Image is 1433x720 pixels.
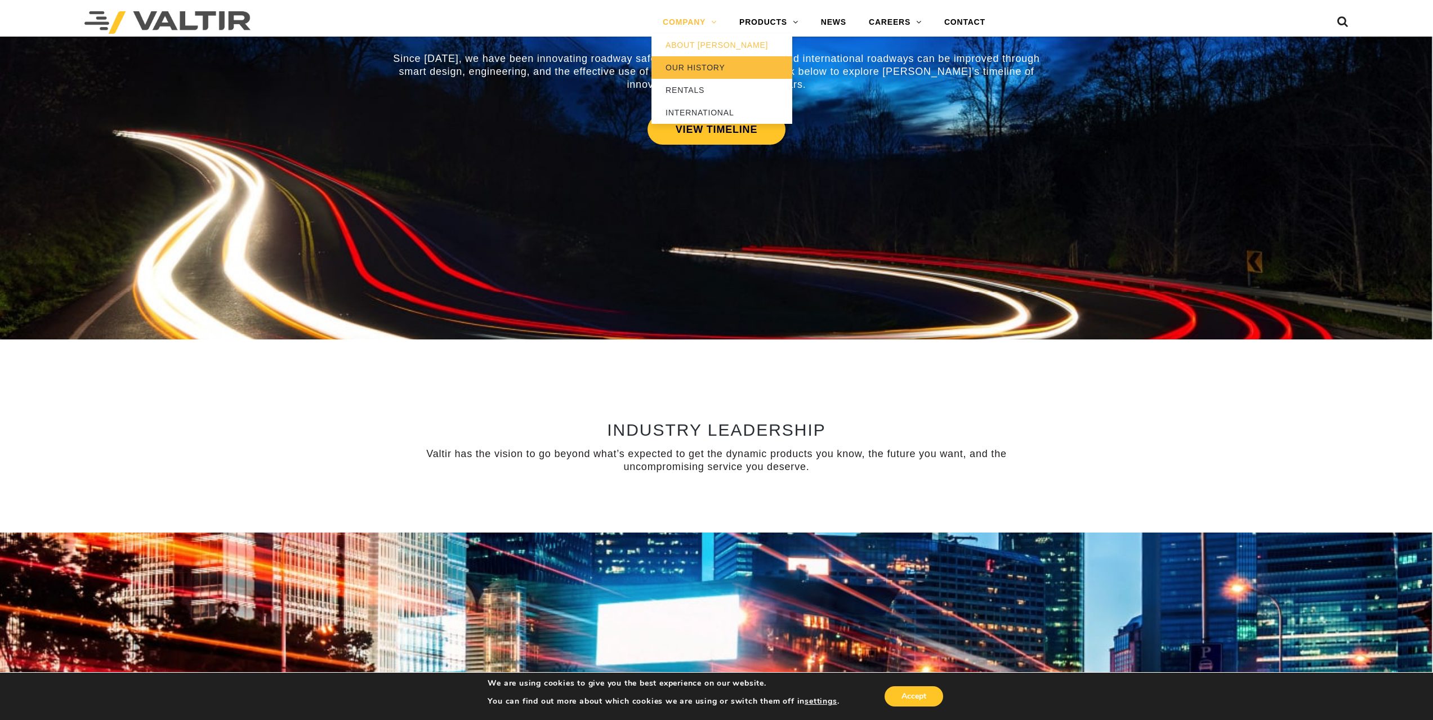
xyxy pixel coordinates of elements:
a: CONTACT [933,11,997,34]
p: You can find out more about which cookies we are using or switch them off in . [488,696,839,706]
p: We are using cookies to give you the best experience on our website. [488,678,839,688]
a: INTERNATIONAL [651,101,792,124]
button: settings [805,696,837,706]
p: Valtir has the vision to go beyond what’s expected to get the dynamic products you know, the futu... [387,448,1046,474]
a: VIEW TIMELINE [648,114,785,145]
a: NEWS [810,11,858,34]
button: Accept [885,686,943,706]
a: RENTALS [651,79,792,101]
h2: INDUSTRY LEADERSHIP [387,421,1046,439]
a: PRODUCTS [728,11,810,34]
img: Valtir [84,11,251,34]
a: COMPANY [651,11,728,34]
a: ABOUT [PERSON_NAME] [651,34,792,56]
a: OUR HISTORY [651,56,792,79]
a: CAREERS [858,11,933,34]
span: Since [DATE], we have been innovating roadway safety design. Both domestic and international road... [393,53,1039,91]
